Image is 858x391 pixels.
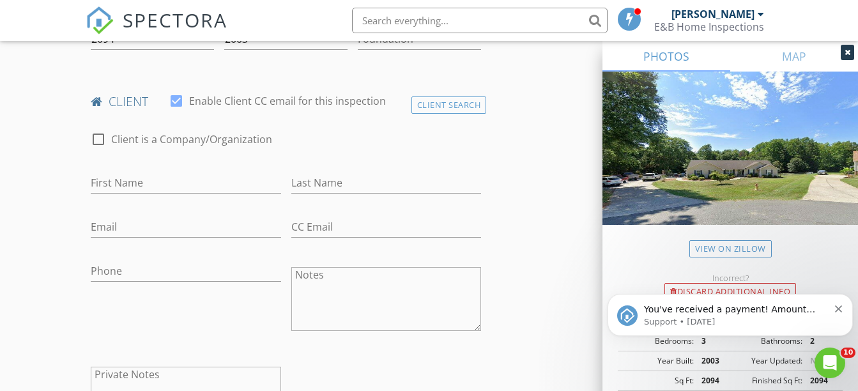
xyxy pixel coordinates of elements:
[86,17,227,44] a: SPECTORA
[622,375,694,387] div: Sq Ft:
[189,95,386,107] label: Enable Client CC email for this inspection
[802,375,839,387] div: 2094
[810,355,825,366] span: N/A
[352,8,608,33] input: Search everything...
[602,41,730,72] a: PHOTOS
[689,240,772,257] a: View on Zillow
[654,20,764,33] div: E&B Home Inspections
[91,93,481,110] h4: client
[86,6,114,34] img: The Best Home Inspection Software - Spectora
[111,133,272,146] label: Client is a Company/Organization
[622,355,694,367] div: Year Built:
[123,6,227,33] span: SPECTORA
[671,8,755,20] div: [PERSON_NAME]
[730,375,802,387] div: Finished Sq Ft:
[730,41,858,72] a: MAP
[694,375,730,387] div: 2094
[815,348,845,378] iframe: Intercom live chat
[730,355,802,367] div: Year Updated:
[841,348,855,358] span: 10
[694,355,730,367] div: 2003
[602,267,858,356] iframe: Intercom notifications message
[602,72,858,256] img: streetview
[411,96,487,114] div: Client Search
